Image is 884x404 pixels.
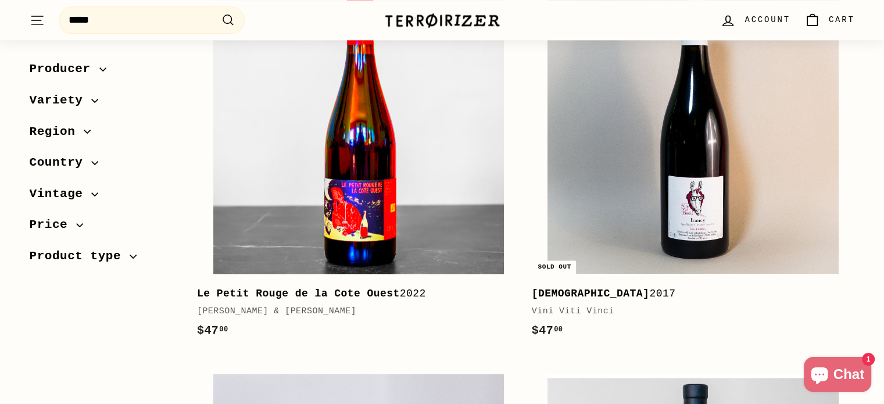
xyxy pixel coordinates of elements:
span: Region [30,122,84,142]
div: Sold out [533,260,575,274]
b: [DEMOGRAPHIC_DATA] [532,288,650,299]
span: Variety [30,91,92,111]
span: Account [745,13,790,26]
span: Country [30,153,92,173]
sup: 00 [219,326,228,334]
button: Price [30,213,178,244]
span: Vintage [30,184,92,204]
span: $47 [532,324,563,337]
button: Producer [30,57,178,88]
div: Vini Viti Vinci [532,305,843,319]
span: $47 [197,324,228,337]
button: Product type [30,244,178,276]
b: Le Petit Rouge de la Cote Ouest [197,288,400,299]
a: Cart [797,3,862,37]
inbox-online-store-chat: Shopify online store chat [800,357,875,395]
div: 2022 [197,285,509,302]
span: Cart [829,13,855,26]
span: Product type [30,247,130,267]
button: Variety [30,88,178,120]
button: Region [30,119,178,151]
button: Vintage [30,181,178,213]
sup: 00 [554,326,563,334]
span: Price [30,216,77,235]
a: Account [713,3,797,37]
span: Producer [30,60,99,80]
div: [PERSON_NAME] & [PERSON_NAME] [197,305,509,319]
div: 2017 [532,285,843,302]
button: Country [30,151,178,182]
